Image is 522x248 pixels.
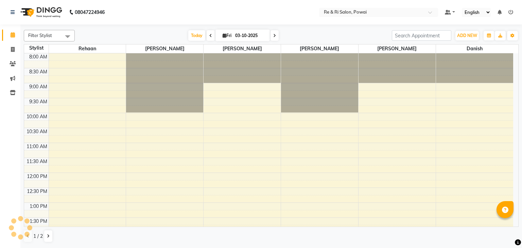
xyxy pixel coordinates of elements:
input: 2025-10-03 [233,31,267,41]
div: 12:30 PM [25,188,49,195]
input: Search Appointment [392,30,451,41]
div: Stylist [24,45,49,52]
span: 1 / 2 [33,233,43,240]
img: logo [17,3,64,22]
span: Fri [221,33,233,38]
span: [PERSON_NAME] [359,45,436,53]
div: 12:00 PM [25,173,49,180]
div: 10:30 AM [25,128,49,135]
span: Today [188,30,205,41]
div: 9:00 AM [28,83,49,90]
span: ADD NEW [457,33,477,38]
div: 1:30 PM [28,218,49,225]
span: Rehaan [49,45,126,53]
div: 11:00 AM [25,143,49,150]
span: [PERSON_NAME] [281,45,358,53]
div: 8:30 AM [28,68,49,75]
span: Filter Stylist [28,33,52,38]
b: 08047224946 [75,3,105,22]
button: ADD NEW [455,31,479,40]
div: 11:30 AM [25,158,49,165]
div: 10:00 AM [25,113,49,120]
span: [PERSON_NAME] [126,45,203,53]
div: 9:30 AM [28,98,49,105]
span: [PERSON_NAME] [204,45,281,53]
span: Danish [436,45,513,53]
div: 8:00 AM [28,53,49,60]
div: 1:00 PM [28,203,49,210]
